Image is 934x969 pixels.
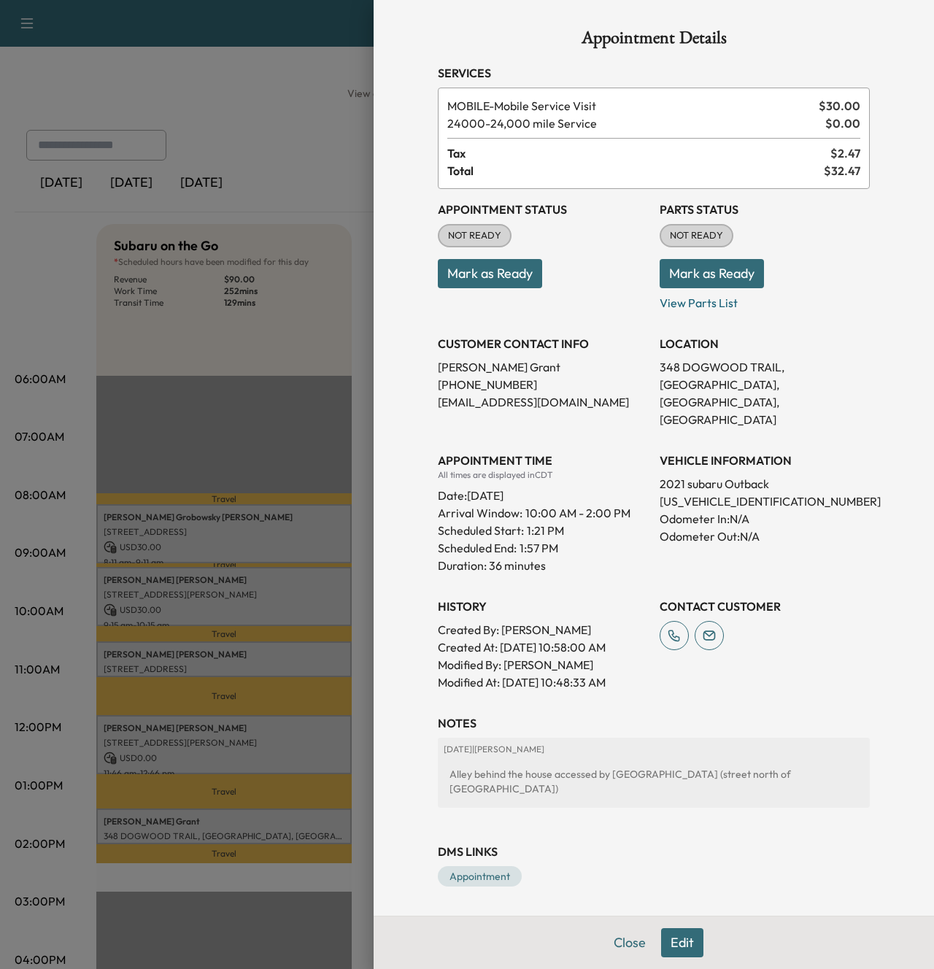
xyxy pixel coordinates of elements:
[438,358,648,376] p: [PERSON_NAME] Grant
[438,638,648,656] p: Created At : [DATE] 10:58:00 AM
[604,928,655,957] button: Close
[660,452,870,469] h3: VEHICLE INFORMATION
[438,656,648,673] p: Modified By : [PERSON_NAME]
[438,598,648,615] h3: History
[438,504,648,522] p: Arrival Window:
[438,201,648,218] h3: Appointment Status
[447,162,824,179] span: Total
[438,29,870,53] h1: Appointment Details
[825,115,860,132] span: $ 0.00
[660,493,870,510] p: [US_VEHICLE_IDENTIFICATION_NUMBER]
[444,744,864,755] p: [DATE] | [PERSON_NAME]
[438,452,648,469] h3: APPOINTMENT TIME
[660,598,870,615] h3: CONTACT CUSTOMER
[444,761,864,802] div: Alley behind the house accessed by [GEOGRAPHIC_DATA] (street north of [GEOGRAPHIC_DATA])
[520,539,558,557] p: 1:57 PM
[438,376,648,393] p: [PHONE_NUMBER]
[438,469,648,481] div: All times are displayed in CDT
[447,144,830,162] span: Tax
[439,228,510,243] span: NOT READY
[438,393,648,411] p: [EMAIL_ADDRESS][DOMAIN_NAME]
[660,510,870,528] p: Odometer In: N/A
[438,673,648,691] p: Modified At : [DATE] 10:48:33 AM
[438,539,517,557] p: Scheduled End:
[527,522,564,539] p: 1:21 PM
[525,504,630,522] span: 10:00 AM - 2:00 PM
[660,335,870,352] h3: LOCATION
[660,528,870,545] p: Odometer Out: N/A
[438,64,870,82] h3: Services
[438,843,870,860] h3: DMS Links
[660,475,870,493] p: 2021 subaru Outback
[830,144,860,162] span: $ 2.47
[438,714,870,732] h3: NOTES
[660,259,764,288] button: Mark as Ready
[661,228,732,243] span: NOT READY
[824,162,860,179] span: $ 32.47
[438,621,648,638] p: Created By : [PERSON_NAME]
[438,259,542,288] button: Mark as Ready
[438,866,522,887] a: Appointment
[447,97,813,115] span: Mobile Service Visit
[660,288,870,312] p: View Parts List
[438,335,648,352] h3: CUSTOMER CONTACT INFO
[438,522,524,539] p: Scheduled Start:
[819,97,860,115] span: $ 30.00
[438,481,648,504] div: Date: [DATE]
[438,557,648,574] p: Duration: 36 minutes
[447,115,819,132] span: 24,000 mile Service
[661,928,703,957] button: Edit
[660,358,870,428] p: 348 DOGWOOD TRAIL, [GEOGRAPHIC_DATA], [GEOGRAPHIC_DATA], [GEOGRAPHIC_DATA]
[660,201,870,218] h3: Parts Status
